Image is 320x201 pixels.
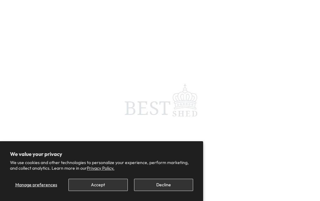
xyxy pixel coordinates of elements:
[134,179,193,191] button: Decline
[10,179,62,191] button: Manage preferences
[15,182,57,188] span: Manage preferences
[10,151,193,157] h2: We value your privacy
[87,165,114,171] a: Privacy Policy.
[68,179,127,191] button: Accept
[10,160,193,171] p: We use cookies and other technologies to personalize your experience, perform marketing, and coll...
